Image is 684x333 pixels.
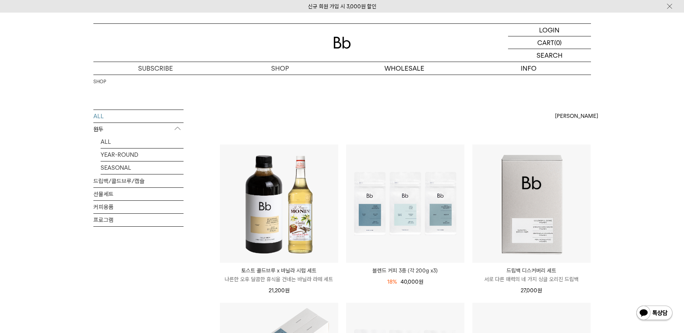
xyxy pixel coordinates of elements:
[308,3,376,10] a: 신규 회원 가입 시 3,000원 할인
[401,279,423,285] span: 40,000
[93,78,106,85] a: SHOP
[285,287,290,294] span: 원
[508,24,591,36] a: LOGIN
[93,62,218,75] a: SUBSCRIBE
[346,145,464,263] img: 블렌드 커피 3종 (각 200g x3)
[472,266,591,284] a: 드립백 디스커버리 세트 서로 다른 매력의 네 가지 싱글 오리진 드립백
[537,287,542,294] span: 원
[419,279,423,285] span: 원
[93,188,184,200] a: 선물세트
[537,49,562,62] p: SEARCH
[101,161,184,174] a: SEASONAL
[93,110,184,123] a: ALL
[220,266,338,275] p: 토스트 콜드브루 x 바닐라 시럽 세트
[342,62,467,75] p: WHOLESALE
[467,62,591,75] p: INFO
[555,112,598,120] span: [PERSON_NAME]
[101,136,184,148] a: ALL
[636,305,673,322] img: 카카오톡 채널 1:1 채팅 버튼
[101,148,184,161] a: YEAR-ROUND
[539,24,560,36] p: LOGIN
[220,266,338,284] a: 토스트 콜드브루 x 바닐라 시럽 세트 나른한 오후 달콤한 휴식을 건네는 바닐라 라떼 세트
[472,275,591,284] p: 서로 다른 매력의 네 가지 싱글 오리진 드립백
[220,145,338,263] img: 토스트 콜드브루 x 바닐라 시럽 세트
[472,145,591,263] img: 드립백 디스커버리 세트
[93,175,184,187] a: 드립백/콜드브루/캡슐
[93,123,184,136] p: 원두
[508,36,591,49] a: CART (0)
[218,62,342,75] a: SHOP
[521,287,542,294] span: 27,000
[269,287,290,294] span: 21,200
[93,201,184,213] a: 커피용품
[334,37,351,49] img: 로고
[387,277,397,286] div: 18%
[346,266,464,275] a: 블렌드 커피 3종 (각 200g x3)
[472,266,591,275] p: 드립백 디스커버리 세트
[93,214,184,226] a: 프로그램
[554,36,562,49] p: (0)
[220,275,338,284] p: 나른한 오후 달콤한 휴식을 건네는 바닐라 라떼 세트
[537,36,554,49] p: CART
